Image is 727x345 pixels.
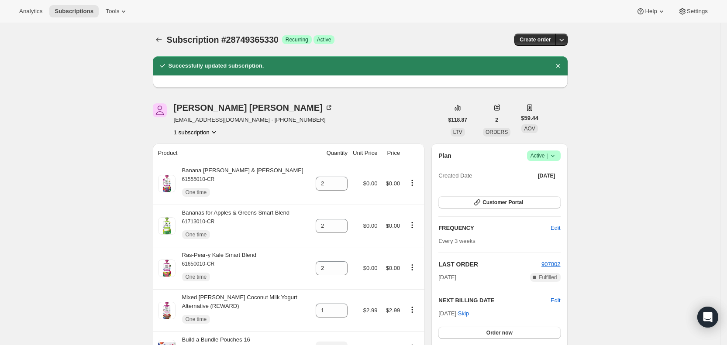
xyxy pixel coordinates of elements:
[186,231,207,238] span: One time
[495,116,498,123] span: 2
[55,8,93,15] span: Subscriptions
[106,8,119,15] span: Tools
[167,35,279,44] span: Subscription #28749365330
[182,176,215,182] small: 61555010-CR
[541,260,560,269] button: 907002
[174,116,333,124] span: [EMAIL_ADDRESS][DOMAIN_NAME] · [PHONE_NUMBER]
[541,261,560,267] a: 907002
[158,260,176,277] img: product img
[552,60,564,72] button: Dismiss notification
[673,5,713,17] button: Settings
[176,166,303,201] div: Banana [PERSON_NAME] & [PERSON_NAME]
[697,307,718,328] div: Open Intercom Messenger
[538,172,555,179] span: [DATE]
[176,293,311,328] div: Mixed [PERSON_NAME] Coconut Milk Yogurt Alternative (REWARD)
[405,263,419,272] button: Product actions
[186,273,207,280] span: One time
[490,114,503,126] button: 2
[551,296,560,305] button: Edit
[286,36,308,43] span: Recurring
[386,307,400,314] span: $2.99
[438,224,551,232] h2: FREQUENCY
[169,61,264,70] h2: Successfully updated subscription.
[486,129,508,135] span: ORDERS
[405,220,419,230] button: Product actions
[448,116,467,123] span: $118.87
[386,180,400,187] span: $0.00
[386,265,400,271] span: $0.00
[174,128,218,137] button: Product actions
[438,171,472,180] span: Created Date
[158,217,176,235] img: product img
[438,196,560,208] button: Customer Portal
[545,221,565,235] button: Edit
[363,307,378,314] span: $2.99
[438,151,451,160] h2: Plan
[176,208,289,243] div: Bananas for Apples & Greens Smart Blend
[438,260,541,269] h2: LAST ORDER
[19,8,42,15] span: Analytics
[514,34,556,46] button: Create order
[405,178,419,188] button: Product actions
[453,129,462,135] span: LTV
[176,251,257,286] div: Ras-Pear-y Kale Smart Blend
[533,170,561,182] button: [DATE]
[182,219,215,225] small: 61713010-CR
[438,273,456,282] span: [DATE]
[438,310,469,317] span: [DATE] ·
[182,261,215,267] small: 61650010-CR
[49,5,99,17] button: Subscriptions
[687,8,708,15] span: Settings
[317,36,331,43] span: Active
[350,143,380,163] th: Unit Price
[174,103,333,112] div: [PERSON_NAME] [PERSON_NAME]
[458,309,469,318] span: Skip
[158,175,176,192] img: product img
[363,222,378,229] span: $0.00
[438,327,560,339] button: Order now
[547,152,548,159] span: |
[443,114,472,126] button: $118.87
[539,274,557,281] span: Fulfilled
[363,265,378,271] span: $0.00
[531,151,557,160] span: Active
[153,103,167,117] span: Ashley Araujo
[521,114,538,123] span: $59.44
[313,143,350,163] th: Quantity
[363,180,378,187] span: $0.00
[153,34,165,46] button: Subscriptions
[645,8,657,15] span: Help
[380,143,403,163] th: Price
[438,296,551,305] h2: NEXT BILLING DATE
[524,126,535,132] span: AOV
[405,305,419,314] button: Product actions
[438,238,475,244] span: Every 3 weeks
[158,302,176,319] img: product img
[551,224,560,232] span: Edit
[153,143,314,163] th: Product
[486,329,513,336] span: Order now
[14,5,48,17] button: Analytics
[186,189,207,196] span: One time
[520,36,551,43] span: Create order
[631,5,671,17] button: Help
[186,316,207,323] span: One time
[386,222,400,229] span: $0.00
[453,307,474,321] button: Skip
[100,5,133,17] button: Tools
[482,199,523,206] span: Customer Portal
